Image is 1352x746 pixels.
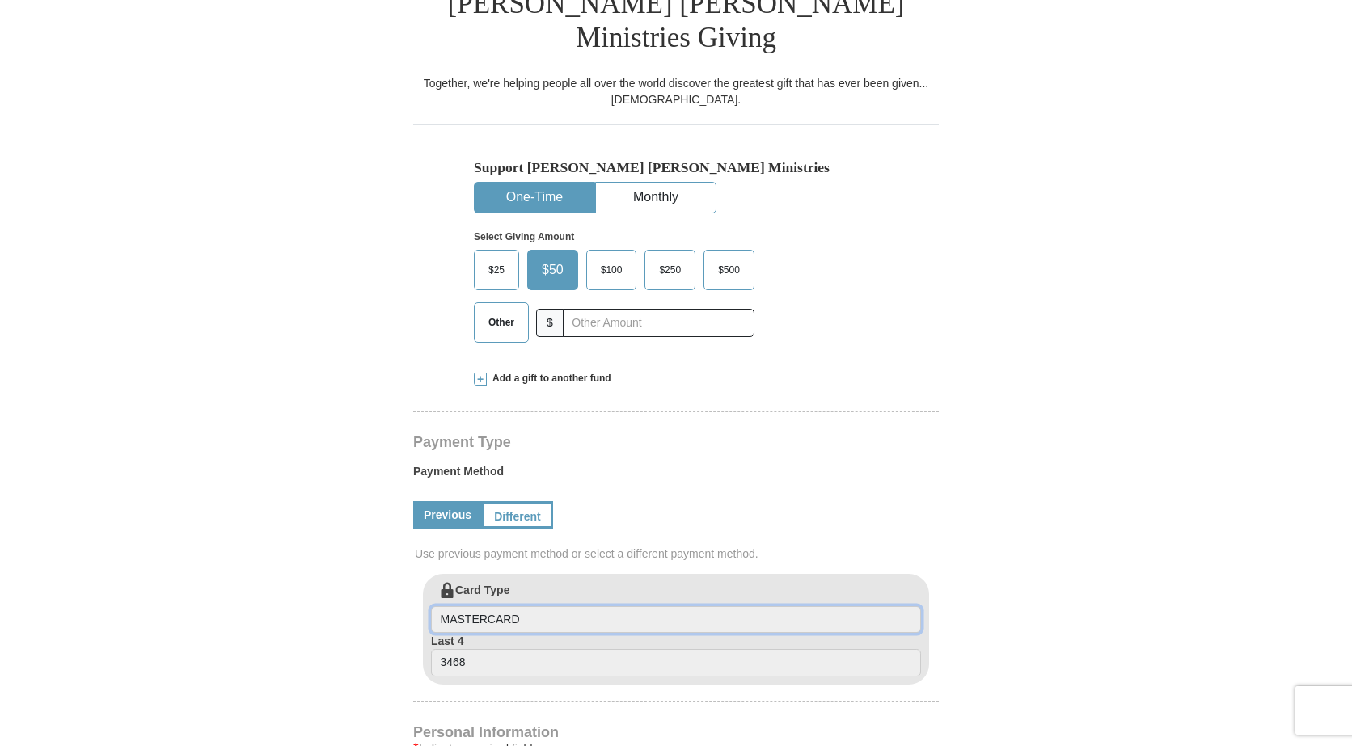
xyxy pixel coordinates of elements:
input: Card Type [431,606,921,634]
button: One-Time [475,183,594,213]
label: Card Type [431,582,921,634]
span: Add a gift to another fund [487,372,611,386]
span: $ [536,309,564,337]
span: Use previous payment method or select a different payment method. [415,546,940,562]
strong: Select Giving Amount [474,231,574,242]
span: $50 [534,258,572,282]
label: Last 4 [431,633,921,676]
h4: Personal Information [413,726,939,739]
div: Together, we're helping people all over the world discover the greatest gift that has ever been g... [413,75,939,107]
span: Other [480,310,522,335]
span: $250 [651,258,689,282]
label: Payment Method [413,463,939,487]
h4: Payment Type [413,436,939,449]
a: Previous [413,501,482,529]
button: Monthly [596,183,716,213]
h5: Support [PERSON_NAME] [PERSON_NAME] Ministries [474,159,878,176]
input: Other Amount [563,309,754,337]
span: $500 [710,258,748,282]
span: $25 [480,258,513,282]
input: Last 4 [431,649,921,676]
span: $100 [593,258,631,282]
a: Different [482,501,553,529]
